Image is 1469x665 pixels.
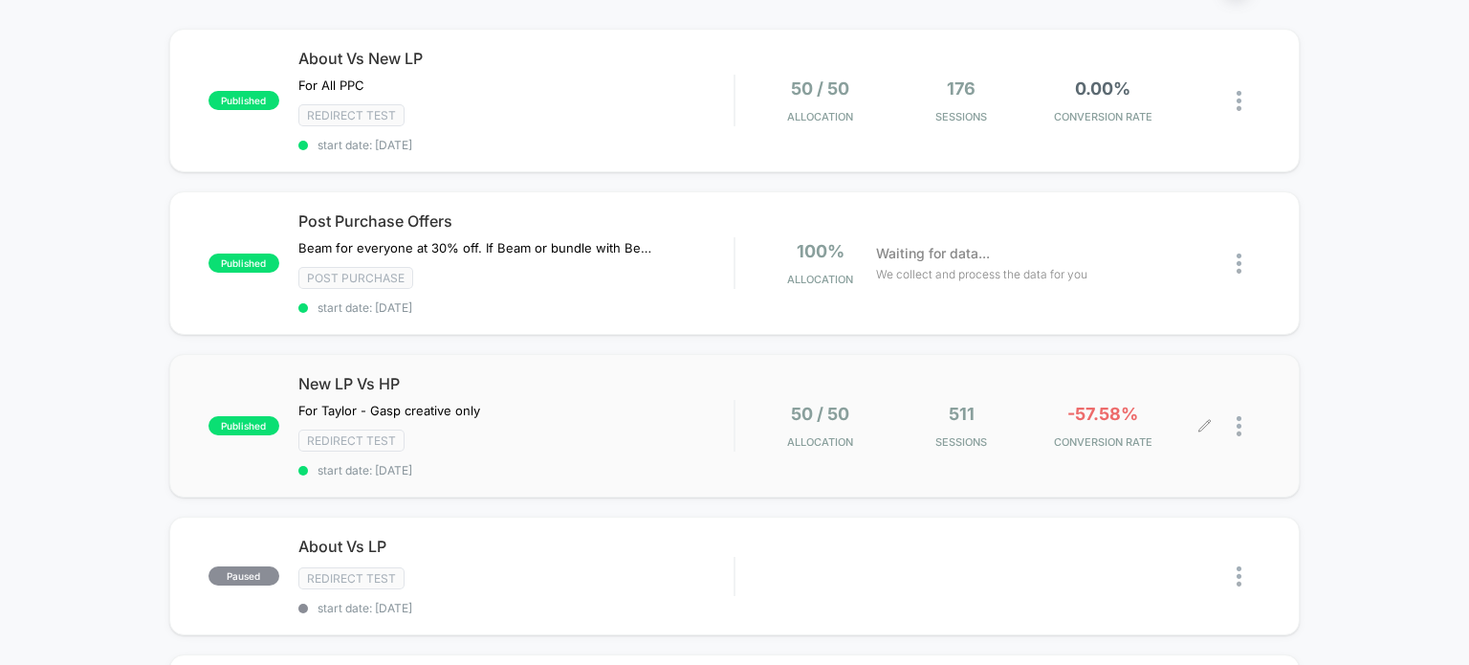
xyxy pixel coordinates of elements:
span: 100% [797,241,844,261]
span: About Vs LP [298,537,734,556]
span: start date: [DATE] [298,300,734,315]
span: -57.58% [1067,404,1138,424]
span: Sessions [895,110,1027,123]
span: paused [208,566,279,586]
img: close [1237,416,1241,436]
span: published [208,254,279,273]
span: Post Purchase [298,267,413,289]
span: Post Purchase Offers [298,211,734,231]
span: Redirect Test [298,430,405,452]
span: Allocation [787,273,853,286]
span: Redirect Test [298,104,405,126]
span: 0.00% [1075,78,1130,99]
span: About Vs New LP [298,49,734,68]
span: Redirect Test [298,567,405,589]
span: Sessions [895,435,1027,449]
span: 511 [949,404,975,424]
span: Allocation [787,110,853,123]
img: close [1237,566,1241,587]
span: start date: [DATE] [298,138,734,152]
img: close [1237,91,1241,111]
span: CONVERSION RATE [1037,110,1169,123]
span: Waiting for data... [876,243,990,264]
span: Beam for everyone at 30% off. If Beam or bundle with Beam is in cart: Gasp at 30% off [298,240,653,255]
span: For Taylor - Gasp creative only [298,403,480,418]
span: Allocation [787,435,853,449]
span: 176 [947,78,976,99]
span: published [208,416,279,435]
span: We collect and process the data for you [876,265,1087,283]
span: New LP Vs HP [298,374,734,393]
span: start date: [DATE] [298,601,734,615]
span: 50 / 50 [791,404,849,424]
span: start date: [DATE] [298,463,734,477]
span: For All PPC [298,78,364,93]
span: 50 / 50 [791,78,849,99]
span: CONVERSION RATE [1037,435,1169,449]
img: close [1237,254,1241,274]
span: published [208,91,279,110]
